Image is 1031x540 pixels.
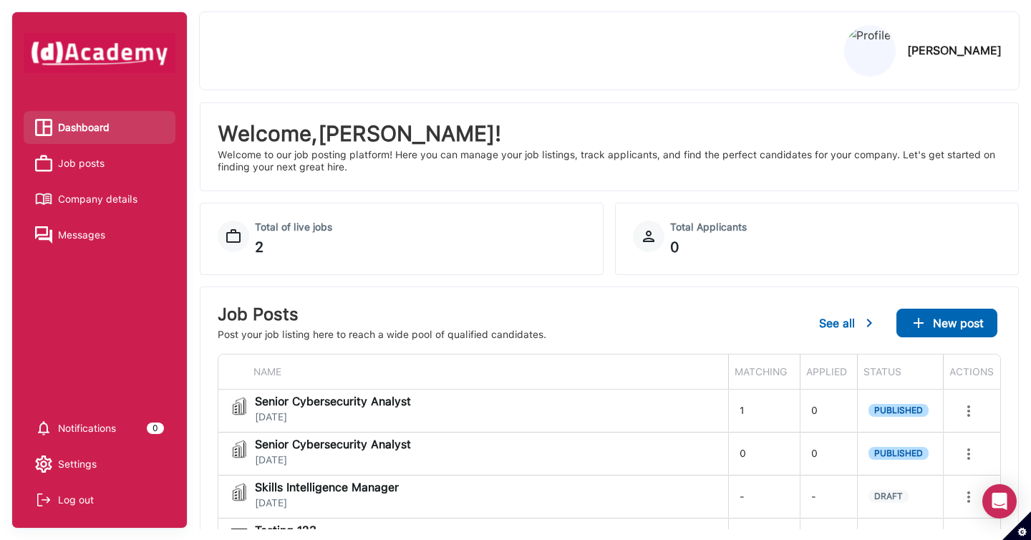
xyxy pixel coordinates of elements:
div: Post your job listing here to reach a wide pool of qualified candidates. [218,328,546,342]
span: Dashboard [58,117,110,138]
div: Job Posts [218,304,546,325]
span: MATCHING [735,366,787,377]
span: Senior Cybersecurity Analyst [255,396,411,408]
div: Welcome, [218,120,1001,146]
span: Skills Intelligence Manager [255,482,399,493]
span: New post [933,317,984,330]
div: [PERSON_NAME] [907,44,1002,57]
button: Set cookie preferences [1002,511,1031,540]
span: DRAFT [868,490,909,503]
span: STATUS [863,366,901,377]
span: PUBLISHED [868,447,929,460]
img: ... [910,314,927,332]
span: [DATE] [255,411,411,423]
div: 0 [670,237,1001,257]
img: jobi [229,482,249,502]
span: Company details [58,188,137,210]
img: jobi [229,396,249,416]
a: Dashboard iconDashboard [35,117,164,138]
div: 0 [800,433,857,475]
span: Messages [58,224,105,246]
div: 0 [800,390,857,432]
div: 1 [728,390,800,432]
span: [DATE] [255,497,399,509]
img: Profile [845,26,895,76]
button: more [954,483,983,511]
div: Welcome to our job posting platform! Here you can manage your job listings, track applicants, and... [218,149,1001,173]
img: jobi [229,439,249,459]
span: PUBLISHED [868,404,929,417]
a: Company details iconCompany details [35,188,164,210]
img: dAcademy [24,33,175,73]
span: See all [819,317,855,330]
span: NAME [253,366,281,377]
div: 0 [147,423,164,434]
span: APPLIED [806,366,847,377]
img: Job posts icon [35,155,52,172]
div: - [728,476,800,518]
div: Total Applicants [670,221,1001,235]
img: Dashboard icon [35,119,52,136]
span: Notifications [58,418,116,439]
div: 2 [255,237,586,257]
img: Icon Circle [633,221,664,252]
a: Job posts iconJob posts [35,153,164,174]
span: Settings [58,453,97,475]
button: more [954,440,983,468]
div: - [800,476,857,518]
div: 0 [728,433,800,475]
span: Testing 123 [255,525,316,536]
img: Messages icon [35,226,52,244]
span: [PERSON_NAME] ! [318,120,501,146]
img: setting [35,420,52,437]
img: Log out [35,491,52,508]
span: Senior Cybersecurity Analyst [255,439,411,450]
img: setting [35,455,52,473]
div: Open Intercom Messenger [982,484,1017,519]
button: See all... [806,309,891,337]
img: ... [861,314,878,332]
img: Job Dashboard [218,221,249,252]
button: more [954,397,983,425]
div: Log out [58,489,94,511]
a: Messages iconMessages [35,224,164,246]
span: [DATE] [255,454,411,466]
button: ...New post [896,309,997,337]
img: Company details icon [35,191,52,208]
span: Job posts [58,153,105,174]
div: Total of live jobs [255,221,586,235]
span: ACTIONS [949,366,994,377]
